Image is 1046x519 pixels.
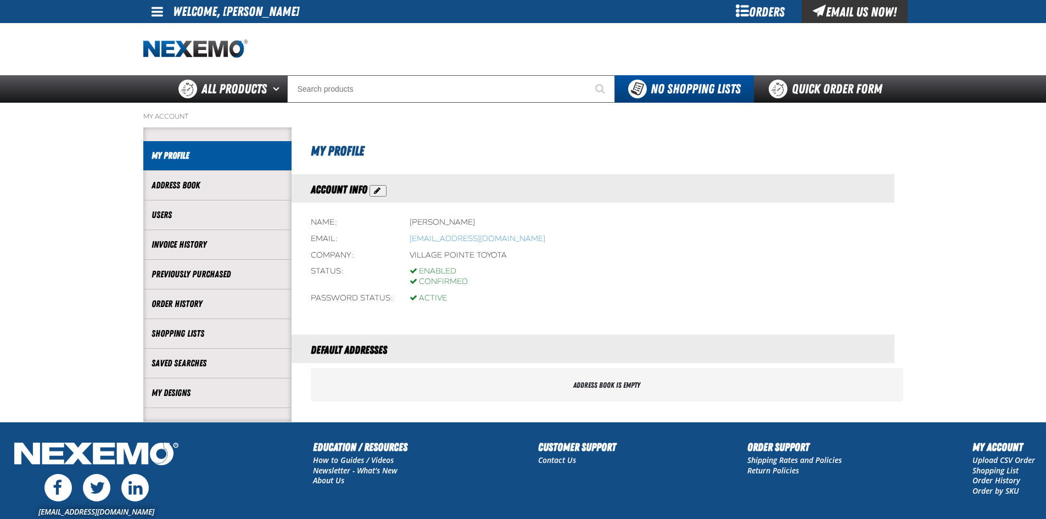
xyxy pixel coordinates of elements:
[972,455,1035,465] a: Upload CSV Order
[538,455,576,465] a: Contact Us
[313,455,394,465] a: How to Guides / Videos
[313,475,344,485] a: About Us
[313,439,407,455] h2: Education / Resources
[269,75,287,103] button: Open All Products pages
[311,369,903,401] div: Address book is empty
[410,266,468,277] div: Enabled
[615,75,754,103] button: You do not have available Shopping Lists. Open to Create a New List
[410,293,447,304] div: Active
[11,439,182,471] img: Nexemo Logo
[152,298,283,310] a: Order History
[313,465,398,476] a: Newsletter - What's New
[202,79,267,99] span: All Products
[152,209,283,221] a: Users
[972,475,1020,485] a: Order History
[152,238,283,251] a: Invoice History
[410,217,475,228] div: [PERSON_NAME]
[152,387,283,399] a: My Designs
[747,455,842,465] a: Shipping Rates and Policies
[143,40,248,59] img: Nexemo logo
[311,266,393,287] div: Status
[747,465,799,476] a: Return Policies
[311,143,364,159] span: My Profile
[311,343,387,356] span: Default Addresses
[311,234,393,244] div: Email
[651,81,741,97] span: No Shopping Lists
[972,439,1035,455] h2: My Account
[538,439,616,455] h2: Customer Support
[754,75,903,103] a: Quick Order Form
[311,183,367,196] span: Account Info
[143,40,248,59] a: Home
[972,485,1019,496] a: Order by SKU
[311,293,393,304] div: Password status
[410,234,545,243] bdo: [EMAIL_ADDRESS][DOMAIN_NAME]
[152,327,283,340] a: Shopping Lists
[972,465,1019,476] a: Shopping List
[747,439,842,455] h2: Order Support
[287,75,615,103] input: Search
[152,357,283,370] a: Saved Searches
[38,506,154,517] a: [EMAIL_ADDRESS][DOMAIN_NAME]
[370,185,387,197] button: Action Edit Account Information
[143,112,188,121] a: My Account
[152,268,283,281] a: Previously Purchased
[152,149,283,162] a: My Profile
[152,179,283,192] a: Address Book
[143,112,903,121] nav: Breadcrumbs
[410,250,507,261] div: Village Pointe Toyota
[410,234,545,243] a: Opens a default email client to write an email to tmcdowell@vtaig.com
[311,250,393,261] div: Company
[311,217,393,228] div: Name
[588,75,615,103] button: Start Searching
[410,277,468,287] div: Confirmed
